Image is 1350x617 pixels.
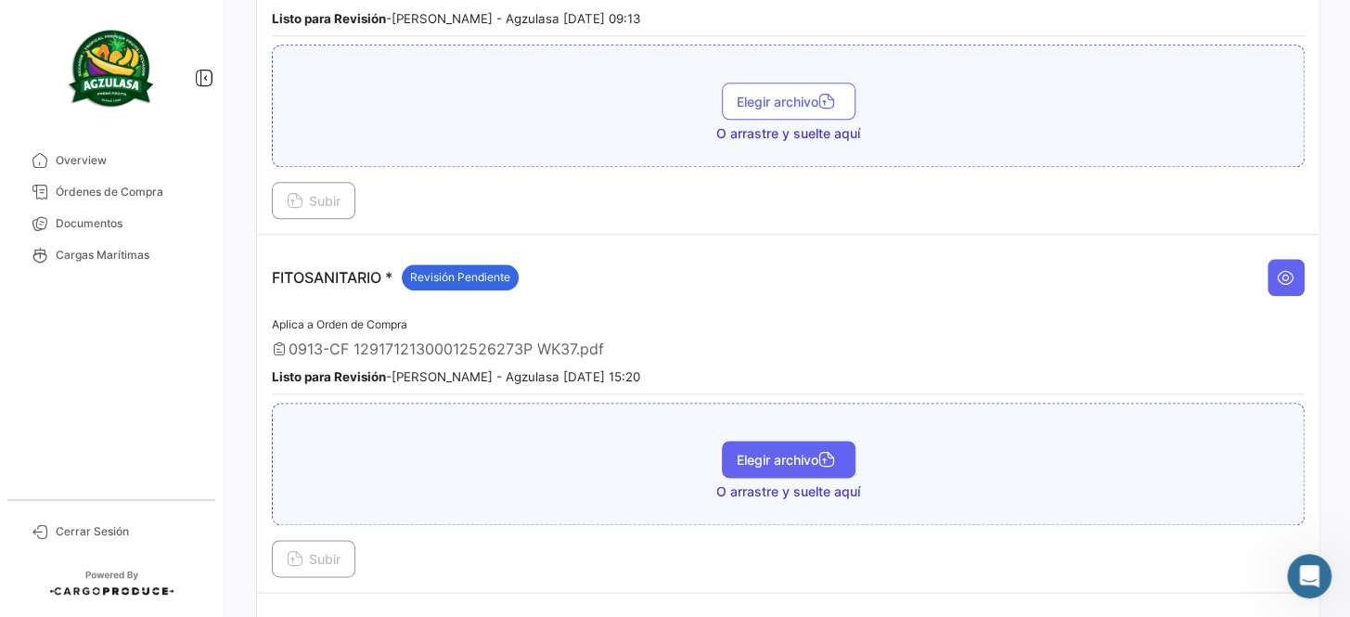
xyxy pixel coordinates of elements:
[272,540,355,577] button: Subir
[272,369,386,384] b: Listo para Revisión
[56,152,200,169] span: Overview
[15,418,152,459] div: Que estés bien!!
[16,436,355,468] textarea: Escribe un mensaje...
[15,239,208,271] a: Cargas Marítimas
[15,229,304,288] div: Ya se encuentra reflejada en la plataforma
[142,374,341,392] div: Recibido, gracias por su ayuda
[30,77,109,96] div: Buenos días
[272,11,640,26] small: - [PERSON_NAME] - Agzulasa [DATE] 09:13
[30,430,137,448] div: Que estés bien!!
[118,475,133,490] button: Start recording
[15,66,356,109] div: Juan dice…
[15,289,304,348] div: Quedo atento a cualquier otra consulta que surja, muchas gracias
[737,452,841,468] span: Elegir archivo
[90,7,156,21] h1: Operator
[30,119,289,174] div: Estamos revisando el archivo, apenas esté subido, te lo estaré haciendo saber
[15,363,356,418] div: MAIROBY dice…
[29,475,44,490] button: Selector de emoji
[15,186,147,227] div: muchas gracias
[53,14,83,44] img: Profile image for Operator
[15,176,208,208] a: Órdenes de Compra
[716,482,860,501] span: O arrastre y suelte aquí
[737,94,841,109] span: Elegir archivo
[15,418,356,493] div: Juan dice…
[722,83,855,120] button: Elegir archivo
[15,229,356,289] div: Juan dice…
[722,441,855,478] button: Elegir archivo
[272,11,386,26] b: Listo para Revisión
[58,475,73,490] button: Selector de gif
[56,215,200,232] span: Documentos
[326,11,359,45] div: Cerrar
[88,475,103,490] button: Adjuntar un archivo
[30,301,289,337] div: Quedo atento a cualquier otra consulta que surja, muchas gracias
[1287,554,1331,598] iframe: Intercom live chat
[272,264,519,290] p: FITOSANITARIO *
[272,182,355,219] button: Subir
[287,193,341,209] span: Subir
[15,66,123,107] div: Buenos días
[56,523,200,540] span: Cerrar Sesión
[289,340,604,358] span: 0913-CF 12917121300012526273P WK37.pdf
[15,289,356,363] div: Juan dice…
[30,240,289,276] div: Ya se encuentra reflejada en la plataforma
[30,198,132,216] div: muchas gracias
[65,22,158,115] img: agzulasa-logo.png
[56,247,200,264] span: Cargas Marítimas
[15,108,304,185] div: Estamos revisando el archivo, apenas esté subido, te lo estaré haciendo saber
[15,145,208,176] a: Overview
[272,317,407,331] span: Aplica a Orden de Compra
[15,186,356,229] div: Juan dice…
[15,108,356,186] div: Juan dice…
[12,11,47,46] button: go back
[127,363,356,404] div: Recibido, gracias por su ayuda
[716,124,860,143] span: O arrastre y suelte aquí
[272,369,640,384] small: - [PERSON_NAME] - Agzulasa [DATE] 15:20
[287,551,341,567] span: Subir
[318,468,348,497] button: Enviar un mensaje…
[56,184,200,200] span: Órdenes de Compra
[290,11,326,46] button: Inicio
[15,208,208,239] a: Documentos
[410,269,510,286] span: Revisión Pendiente
[90,21,285,50] p: El equipo también puede ayudar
